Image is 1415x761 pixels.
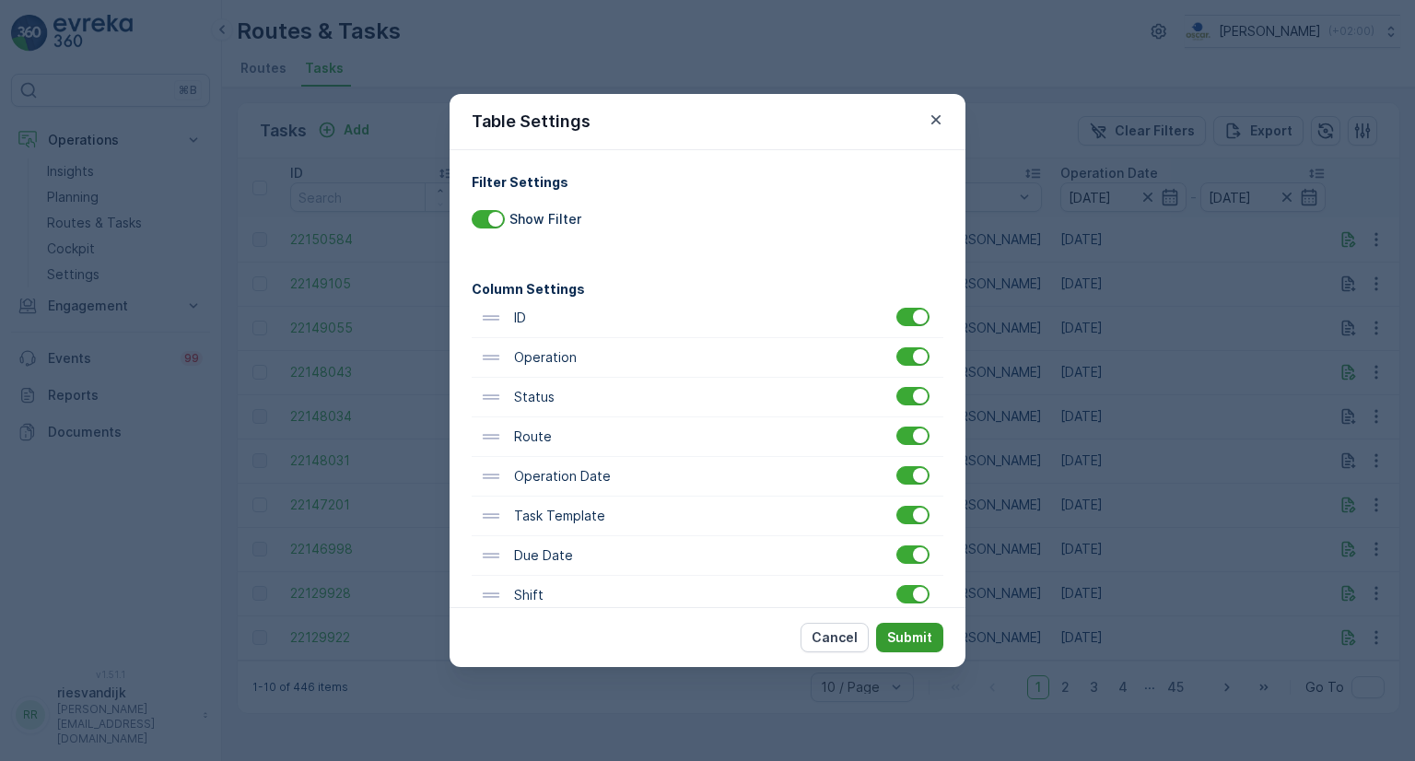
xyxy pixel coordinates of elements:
p: Cancel [812,628,858,647]
div: Route [472,417,943,457]
p: Shift [510,586,544,604]
button: Submit [876,623,943,652]
div: Status [472,378,943,417]
h4: Filter Settings [472,172,943,192]
p: Due Date [510,546,573,565]
p: Status [510,388,555,406]
div: Task Template [472,497,943,536]
div: ID [472,299,943,338]
p: Show Filter [509,210,581,228]
div: Operation Date [472,457,943,497]
p: ID [510,309,526,327]
p: Route [510,427,552,446]
p: Operation [510,348,577,367]
p: Submit [887,628,932,647]
p: Operation Date [510,467,611,486]
h4: Column Settings [472,279,943,299]
div: Operation [472,338,943,378]
p: Table Settings [472,109,591,135]
button: Cancel [801,623,869,652]
div: Due Date [472,536,943,576]
div: Shift [472,576,943,615]
p: Task Template [510,507,605,525]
